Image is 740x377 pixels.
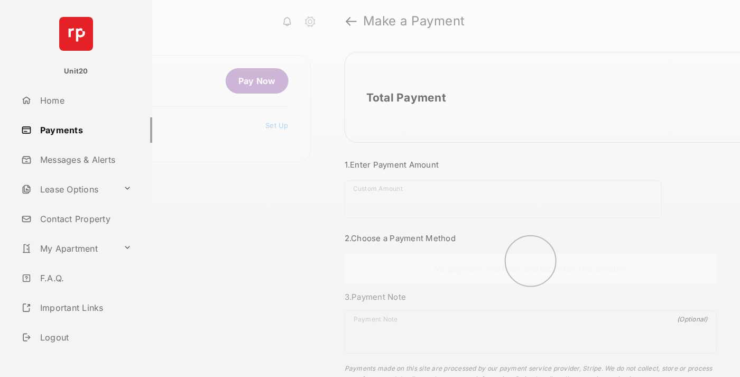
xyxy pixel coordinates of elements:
h3: 3. Payment Note [345,292,717,302]
img: svg+xml;base64,PHN2ZyB4bWxucz0iaHR0cDovL3d3dy53My5vcmcvMjAwMC9zdmciIHdpZHRoPSI2NCIgaGVpZ2h0PSI2NC... [59,17,93,51]
a: Set Up [265,121,289,130]
p: Unit20 [64,66,88,77]
a: Important Links [17,295,136,320]
a: Lease Options [17,177,119,202]
strong: Make a Payment [363,15,465,27]
a: Payments [17,117,152,143]
h3: 2. Choose a Payment Method [345,233,717,243]
a: Home [17,88,152,113]
a: Messages & Alerts [17,147,152,172]
a: Logout [17,325,152,350]
a: Contact Property [17,206,152,232]
h2: Total Payment [366,91,446,104]
a: F.A.Q. [17,265,152,291]
h3: 1. Enter Payment Amount [345,160,717,170]
a: My Apartment [17,236,119,261]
